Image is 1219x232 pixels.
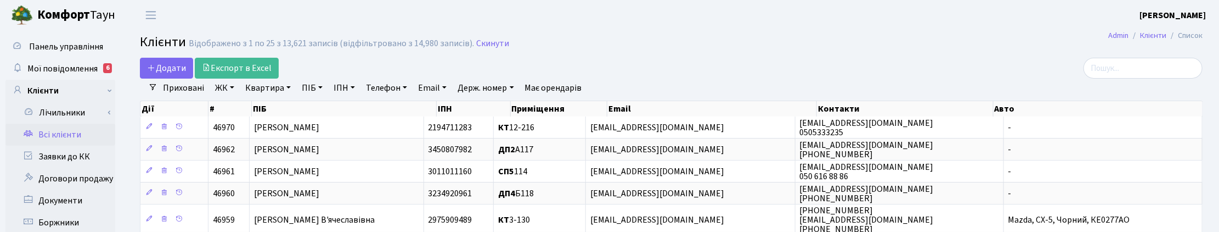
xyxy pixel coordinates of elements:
span: [EMAIL_ADDRESS][DOMAIN_NAME] [PHONE_NUMBER] [800,183,934,205]
a: Всі клієнти [5,124,115,146]
div: 6 [103,63,112,73]
th: Дії [140,101,208,117]
span: Панель управління [29,41,103,53]
div: Відображено з 1 по 25 з 13,621 записів (відфільтровано з 14,980 записів). [189,38,474,49]
b: КТ [498,121,509,134]
span: [PERSON_NAME] [254,143,319,156]
span: [EMAIL_ADDRESS][DOMAIN_NAME] [PHONE_NUMBER] [800,139,934,161]
span: 114 [498,165,527,178]
span: Б118 [498,187,534,200]
th: # [208,101,252,117]
span: [EMAIL_ADDRESS][DOMAIN_NAME] 0505333235 [800,117,934,139]
span: 46961 [213,165,235,178]
a: ІПН [329,79,359,97]
span: [PERSON_NAME] [254,165,319,178]
b: Комфорт [37,6,90,24]
span: [EMAIL_ADDRESS][DOMAIN_NAME] [590,187,724,200]
img: logo.png [11,4,33,26]
span: 2975909489 [428,214,472,226]
span: - [1008,143,1012,156]
span: - [1008,121,1012,134]
a: Клієнти [5,80,115,102]
span: 46960 [213,187,235,200]
span: 3450807982 [428,143,472,156]
span: Mazda, CX-5, Чорний, КЕ0277АО [1008,214,1130,226]
a: Експорт в Excel [195,58,279,79]
a: Додати [140,58,193,79]
a: Email [414,79,451,97]
th: ІПН [437,101,511,117]
a: Лічильники [13,102,115,124]
a: Документи [5,190,115,212]
a: Заявки до КК [5,146,115,168]
span: [EMAIL_ADDRESS][DOMAIN_NAME] [590,214,724,226]
a: Admin [1108,30,1128,41]
span: 46962 [213,143,235,156]
a: Держ. номер [453,79,518,97]
a: Телефон [362,79,411,97]
b: ДП4 [498,187,515,200]
button: Переключити навігацію [137,6,165,24]
th: Авто [994,101,1203,117]
b: КТ [498,214,509,226]
a: Має орендарів [521,79,586,97]
span: Додати [147,62,186,74]
a: Договори продажу [5,168,115,190]
a: Скинути [476,38,509,49]
li: Список [1166,30,1203,42]
span: [PERSON_NAME] [254,187,319,200]
span: [EMAIL_ADDRESS][DOMAIN_NAME] 050 616 88 86 [800,161,934,183]
a: ЖК [211,79,239,97]
span: - [1008,187,1012,200]
span: А117 [498,143,533,156]
b: ДП2 [498,143,515,156]
a: [PERSON_NAME] [1139,9,1206,22]
span: [PERSON_NAME] [254,121,319,134]
span: 3011011160 [428,165,472,178]
a: ПІБ [297,79,327,97]
span: [EMAIL_ADDRESS][DOMAIN_NAME] [590,121,724,134]
span: Мої повідомлення [27,63,98,75]
b: [PERSON_NAME] [1139,9,1206,21]
th: ПІБ [252,101,436,117]
a: Клієнти [1140,30,1166,41]
span: Клієнти [140,32,186,52]
span: - [1008,165,1012,178]
span: 46959 [213,214,235,226]
th: Email [607,101,817,117]
nav: breadcrumb [1092,24,1219,47]
th: Приміщення [511,101,608,117]
span: [PERSON_NAME] В'ячеславівна [254,214,375,226]
b: СП5 [498,165,514,178]
a: Квартира [241,79,295,97]
a: Мої повідомлення6 [5,58,115,80]
span: [EMAIL_ADDRESS][DOMAIN_NAME] [590,143,724,156]
span: 3234920961 [428,187,472,200]
input: Пошук... [1083,58,1203,79]
a: Панель управління [5,36,115,58]
span: 2194711283 [428,121,472,134]
span: 12-216 [498,121,534,134]
a: Приховані [159,79,208,97]
span: 3-130 [498,214,530,226]
span: Таун [37,6,115,25]
span: [EMAIL_ADDRESS][DOMAIN_NAME] [590,165,724,178]
th: Контакти [817,101,993,117]
span: 46970 [213,121,235,134]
